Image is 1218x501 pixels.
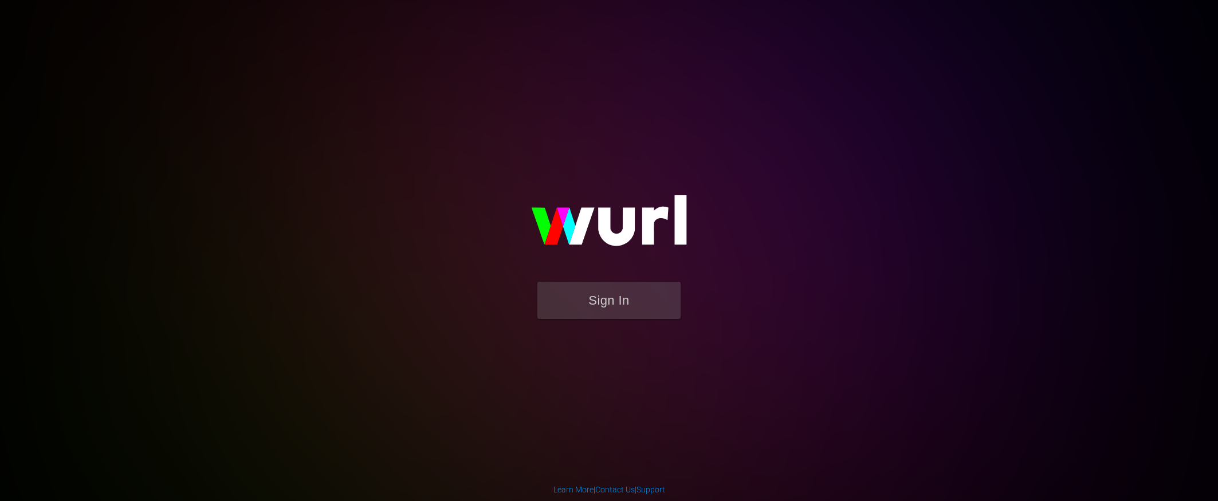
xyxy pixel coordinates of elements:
img: wurl-logo-on-black-223613ac3d8ba8fe6dc639794a292ebdb59501304c7dfd60c99c58986ef67473.svg [494,171,724,282]
a: Support [636,485,665,494]
a: Contact Us [595,485,635,494]
button: Sign In [537,282,681,319]
div: | | [553,484,665,495]
a: Learn More [553,485,594,494]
